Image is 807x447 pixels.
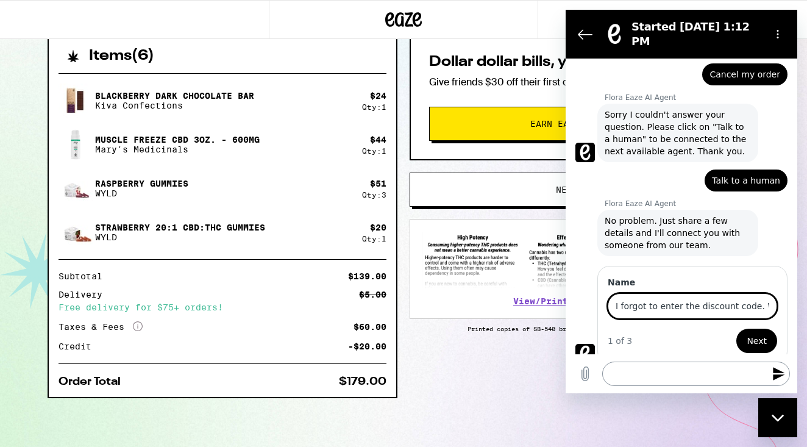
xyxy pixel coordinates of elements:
p: Give friends $30 off their first order, get $40 credit for yourself! [429,76,740,88]
div: Qty: 3 [362,191,386,199]
iframe: Button to launch messaging window, conversation in progress [758,398,797,437]
div: Qty: 1 [362,235,386,243]
span: Earn Eaze Credit [530,120,618,128]
p: Raspberry Gummies [95,179,188,188]
div: Free delivery for $75+ orders! [59,303,386,312]
div: Order Total [59,376,129,387]
p: Strawberry 20:1 CBD:THC Gummies [95,223,265,232]
p: Muscle Freeze CBD 3oz. - 600mg [95,135,260,145]
div: $5.00 [359,290,386,299]
div: $179.00 [339,376,386,387]
div: $60.00 [354,323,386,331]
div: Delivery [59,290,111,299]
img: Blackberry Dark Chocolate Bar [59,84,93,118]
p: Kiva Confections [95,101,254,110]
div: Qty: 1 [362,147,386,155]
button: Earn Eaze Credit [429,107,740,141]
button: Need help? [410,173,757,207]
a: View/Print SB 540 Brochure [513,296,656,306]
img: Raspberry Gummies [59,171,93,206]
img: SB 540 Brochure preview [422,232,747,288]
div: -$20.00 [348,342,386,351]
div: $ 44 [370,135,386,145]
span: Need help? [556,185,611,194]
h2: Items ( 6 ) [89,49,154,63]
p: WYLD [95,232,265,242]
h2: Dollar dollar bills, y'all [429,55,740,70]
img: Muscle Freeze CBD 3oz. - 600mg [59,127,93,162]
div: Qty: 1 [362,103,386,111]
iframe: Messaging window [566,10,797,393]
div: $ 20 [370,223,386,232]
div: $ 24 [370,91,386,101]
div: Taxes & Fees [59,321,143,332]
p: Printed copies of SB-540 brochure are available with your driver [410,325,759,332]
p: Blackberry Dark Chocolate Bar [95,91,254,101]
p: Mary's Medicinals [95,145,260,154]
p: WYLD [95,188,188,198]
img: Strawberry 20:1 CBD:THC Gummies [59,215,93,249]
div: Subtotal [59,272,111,281]
div: $ 51 [370,179,386,188]
div: $139.00 [348,272,386,281]
div: Credit [59,342,100,351]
